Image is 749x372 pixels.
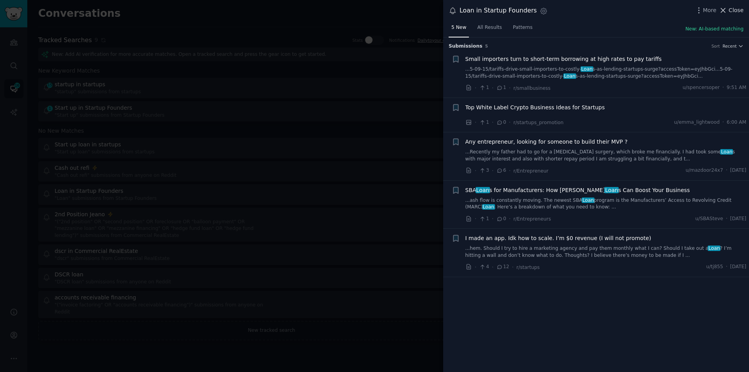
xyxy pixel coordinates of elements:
[479,84,489,91] span: 1
[727,84,746,91] span: 9:51 AM
[563,73,576,79] span: Loan
[496,215,506,222] span: 0
[720,149,733,155] span: Loan
[496,263,509,271] span: 12
[706,263,723,271] span: u/tj855
[477,24,502,31] span: All Results
[496,167,506,174] span: 6
[513,168,548,174] span: r/Entrepreneur
[516,265,540,270] span: r/startups
[449,21,469,37] a: 5 New
[730,167,746,174] span: [DATE]
[496,84,506,91] span: 1
[509,215,511,223] span: ·
[722,119,724,126] span: ·
[722,43,737,49] span: Recent
[685,26,744,33] button: New: AI-based matching
[703,6,717,14] span: More
[465,66,747,80] a: ...5-09-15/tariffs-drive-small-importers-to-costly-Loans-as-lending-startups-surge?accessToken=ey...
[729,6,744,14] span: Close
[712,43,720,49] div: Sort
[476,187,490,193] span: Loan
[726,263,728,271] span: ·
[475,84,476,92] span: ·
[479,215,489,222] span: 1
[475,167,476,175] span: ·
[465,197,747,211] a: ...ash flow is constantly moving. The newest SBALoanprogram is the Manufacturers’ Access to Revol...
[726,215,728,222] span: ·
[474,21,504,37] a: All Results
[479,119,489,126] span: 1
[475,215,476,223] span: ·
[475,263,476,271] span: ·
[465,186,690,194] a: SBALoans for Manufacturers: How [PERSON_NAME]Loans Can Boost Your Business
[726,167,728,174] span: ·
[513,120,564,125] span: r/startups_promotion
[482,204,495,210] span: Loan
[730,215,746,222] span: [DATE]
[722,84,724,91] span: ·
[465,103,605,112] a: Top White Label Crypto Business Ideas for Startups
[465,186,690,194] span: SBA s for Manufacturers: How [PERSON_NAME] s Can Boost Your Business
[492,215,493,223] span: ·
[730,263,746,271] span: [DATE]
[695,215,723,222] span: u/SBASteve
[719,6,744,14] button: Close
[509,118,511,126] span: ·
[722,43,744,49] button: Recent
[496,119,506,126] span: 0
[465,55,662,63] a: Small importers turn to short-term borrowing at high rates to pay tariffs
[475,118,476,126] span: ·
[465,149,747,162] a: ...Recently my father had to go for a [MEDICAL_DATA] surgery, which broke me financially. I had t...
[485,44,488,48] span: 5
[460,6,537,16] div: Loan in Startup Founders
[708,246,721,251] span: Loan
[683,84,720,91] span: u/spencersoper
[492,118,493,126] span: ·
[449,43,483,50] span: Submission s
[674,119,720,126] span: u/emma_lightwood
[465,234,651,242] a: I made an app. Idk how to scale. I’m $0 revenue (I will not promote)
[513,85,550,91] span: r/smallbusiness
[465,245,747,259] a: ...hem. Should I try to hire a marketing agency and pay them monthly what I can? Should I take ou...
[513,216,551,222] span: r/Entrepreneurs
[492,263,493,271] span: ·
[580,66,593,72] span: Loan
[510,21,535,37] a: Patterns
[513,24,532,31] span: Patterns
[479,167,489,174] span: 3
[512,263,513,271] span: ·
[695,6,717,14] button: More
[479,263,489,271] span: 4
[492,84,493,92] span: ·
[604,187,619,193] span: Loan
[492,167,493,175] span: ·
[727,119,746,126] span: 6:00 AM
[509,167,511,175] span: ·
[509,84,511,92] span: ·
[451,24,466,31] span: 5 New
[465,138,628,146] a: Any entrepreneur, looking for someone to build their MVP ?
[685,167,723,174] span: u/mazdoor24x7
[582,198,595,203] span: Loan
